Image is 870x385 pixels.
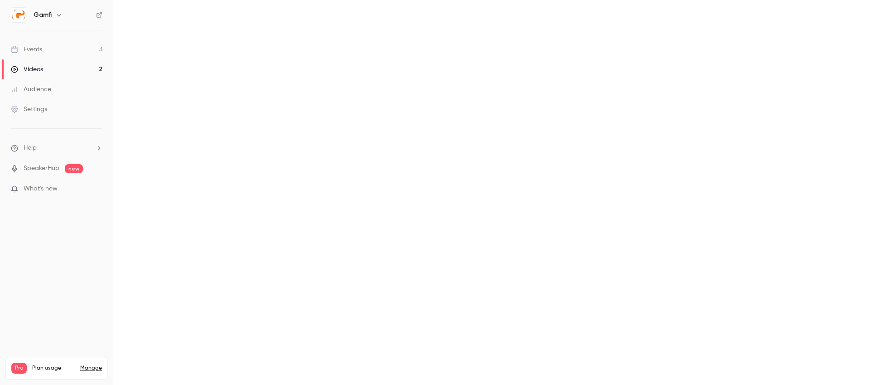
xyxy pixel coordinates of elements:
div: Videos [11,65,43,74]
span: What's new [24,184,58,194]
img: Gamfi [11,8,26,22]
span: Plan usage [32,365,75,372]
span: new [65,164,83,173]
a: Manage [80,365,102,372]
li: help-dropdown-opener [11,143,102,153]
span: Help [24,143,37,153]
div: Events [11,45,42,54]
div: Audience [11,85,51,94]
div: Settings [11,105,47,114]
h6: Gamfi [34,10,52,19]
a: SpeakerHub [24,164,59,173]
span: Pro [11,363,27,374]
